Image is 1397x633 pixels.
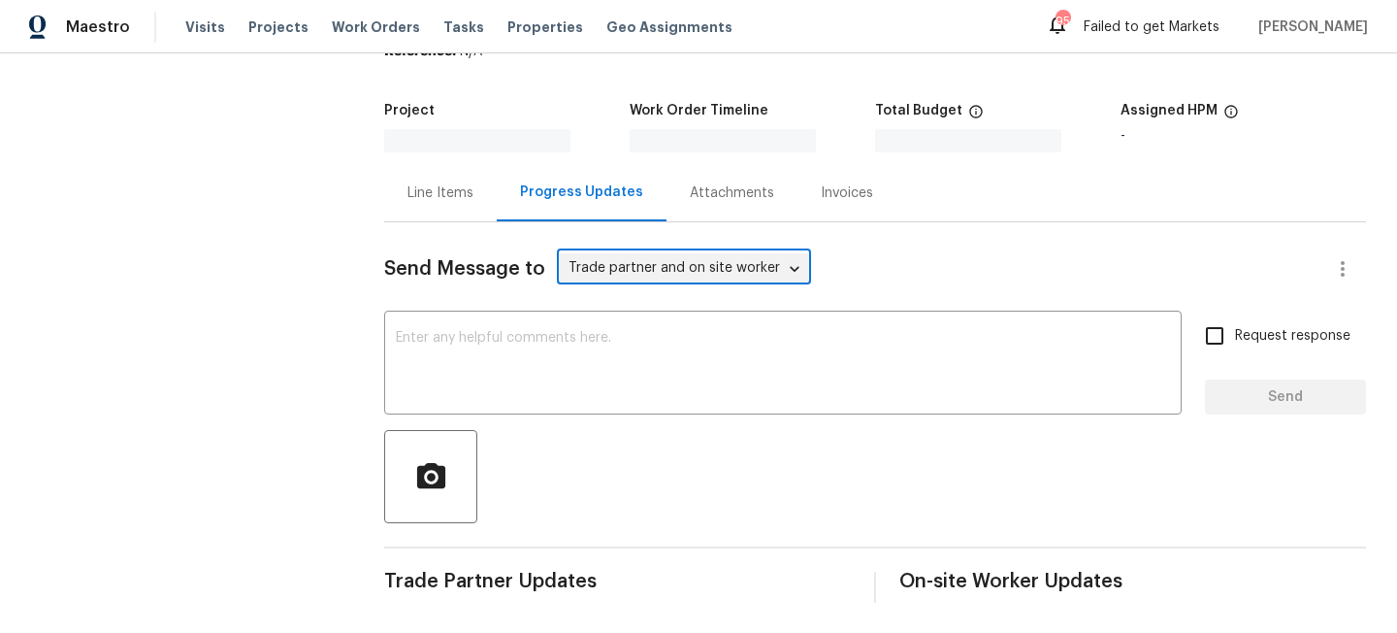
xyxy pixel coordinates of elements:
[407,183,473,203] div: Line Items
[384,572,851,591] span: Trade Partner Updates
[443,20,484,34] span: Tasks
[384,259,545,279] span: Send Message to
[1235,326,1350,347] span: Request response
[248,17,309,37] span: Projects
[520,183,643,202] div: Progress Updates
[968,104,984,129] span: The total cost of line items that have been proposed by Opendoor. This sum includes line items th...
[606,17,732,37] span: Geo Assignments
[66,17,130,37] span: Maestro
[384,104,435,117] h5: Project
[1056,12,1069,31] div: 95
[821,183,873,203] div: Invoices
[185,17,225,37] span: Visits
[557,253,811,285] div: Trade partner and on site worker
[899,572,1366,591] span: On-site Worker Updates
[1251,17,1368,37] span: [PERSON_NAME]
[630,104,768,117] h5: Work Order Timeline
[507,17,583,37] span: Properties
[1223,104,1239,129] span: The hpm assigned to this work order.
[690,183,774,203] div: Attachments
[875,104,962,117] h5: Total Budget
[1046,12,1368,43] div: Failed to get Markets
[1121,129,1366,143] div: -
[332,17,420,37] span: Work Orders
[1121,104,1218,117] h5: Assigned HPM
